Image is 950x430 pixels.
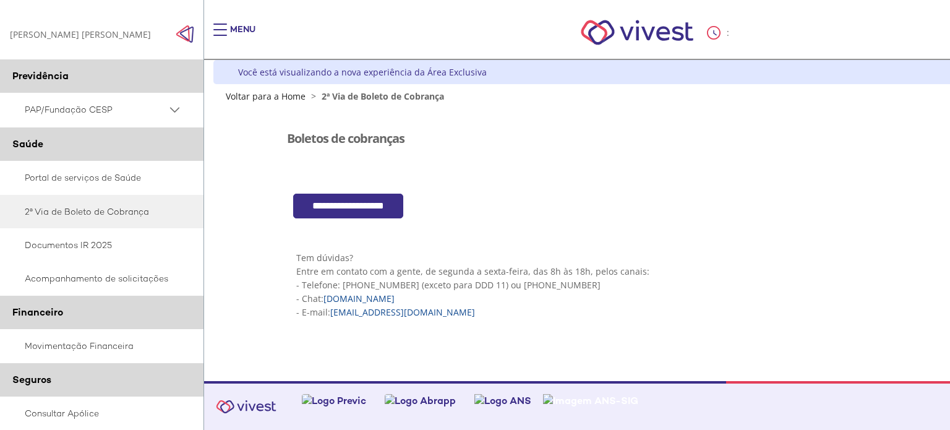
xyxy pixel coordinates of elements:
[287,132,404,145] h3: Boletos de cobranças
[707,26,732,40] div: :
[12,306,63,319] span: Financeiro
[12,137,43,150] span: Saúde
[567,6,708,59] img: Vivest
[322,90,444,102] span: 2ª Via de Boleto de Cobrança
[543,394,638,407] img: Imagem ANS-SIG
[323,293,395,304] a: [DOMAIN_NAME]
[176,25,194,43] img: Fechar menu
[230,24,255,48] div: Menu
[209,393,283,421] img: Vivest
[10,28,151,40] div: [PERSON_NAME] [PERSON_NAME]
[226,90,306,102] a: Voltar para a Home
[308,90,319,102] span: >
[176,25,194,43] span: Click to close side navigation.
[238,66,487,78] div: Você está visualizando a nova experiência da Área Exclusiva
[204,381,950,430] footer: Vivest
[302,394,366,407] img: Logo Previc
[385,394,456,407] img: Logo Abrapp
[474,394,531,407] img: Logo ANS
[25,102,167,118] span: PAP/Fundação CESP
[330,306,475,318] a: [EMAIL_ADDRESS][DOMAIN_NAME]
[12,373,51,386] span: Seguros
[12,69,69,82] span: Previdência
